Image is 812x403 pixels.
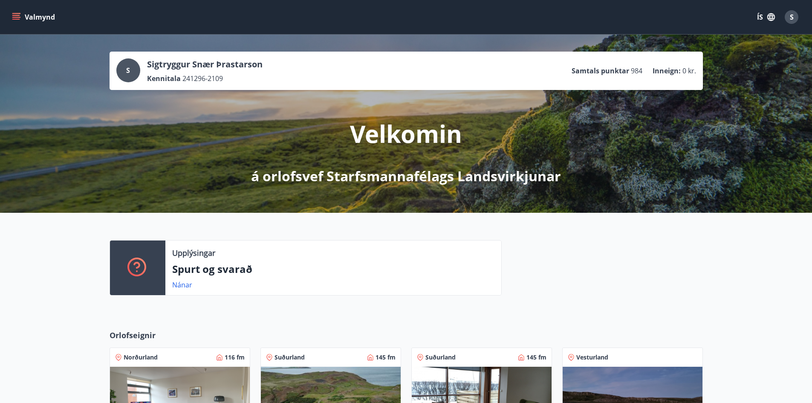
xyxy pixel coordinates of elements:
[653,66,681,75] p: Inneign :
[126,66,130,75] span: S
[147,58,263,70] p: Sigtryggur Snær Þrastarson
[225,353,245,362] span: 116 fm
[576,353,608,362] span: Vesturland
[425,353,456,362] span: Suðurland
[275,353,305,362] span: Suðurland
[147,74,181,83] p: Kennitala
[752,9,780,25] button: ÍS
[251,167,561,186] p: á orlofsvef Starfsmannafélags Landsvirkjunar
[182,74,223,83] span: 241296-2109
[631,66,642,75] span: 984
[172,280,192,290] a: Nánar
[172,262,494,276] p: Spurt og svarað
[790,12,794,22] span: S
[124,353,158,362] span: Norðurland
[172,247,215,258] p: Upplýsingar
[110,330,156,341] span: Orlofseignir
[572,66,629,75] p: Samtals punktar
[10,9,58,25] button: menu
[781,7,802,27] button: S
[682,66,696,75] span: 0 kr.
[350,117,462,150] p: Velkomin
[376,353,396,362] span: 145 fm
[526,353,546,362] span: 145 fm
